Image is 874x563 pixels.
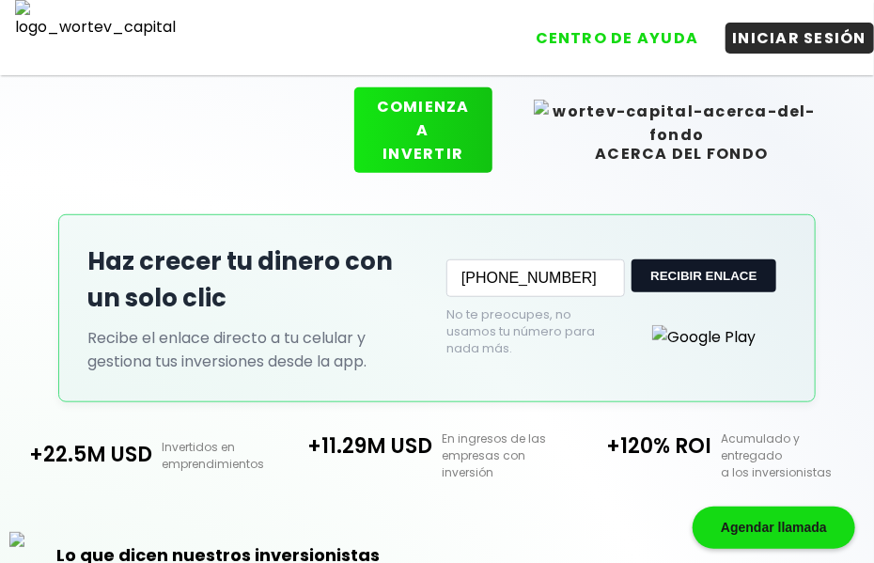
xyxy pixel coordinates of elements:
p: +120% ROI [577,430,712,461]
button: ACERCA DEL FONDO [511,87,852,173]
a: CENTRO DE AYUDA [509,8,707,54]
p: En ingresos de las empresas con inversión [432,430,577,481]
a: COMIENZA A INVERTIR [354,143,511,164]
p: +11.29M USD [297,430,432,461]
p: Acumulado y entregado a los inversionistas [712,430,857,481]
img: wortev-capital-acerca-del-fondo [534,100,820,147]
button: RECIBIR ENLACE [632,259,775,292]
p: No te preocupes, no usamos tu número para nada más. [446,306,612,357]
button: CENTRO DE AYUDA [528,23,707,54]
p: Invertidos en emprendimientos [152,439,297,473]
p: Recibe el enlace directo a tu celular y gestiona tus inversiones desde la app. [87,326,428,373]
h2: Haz crecer tu dinero con un solo clic [87,243,428,317]
img: logos_whatsapp-icon.svg [9,532,24,547]
p: +22.5M USD [18,439,153,470]
img: Google Play [652,325,756,349]
button: COMIENZA A INVERTIR [354,87,492,173]
div: Agendar llamada [693,507,855,549]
